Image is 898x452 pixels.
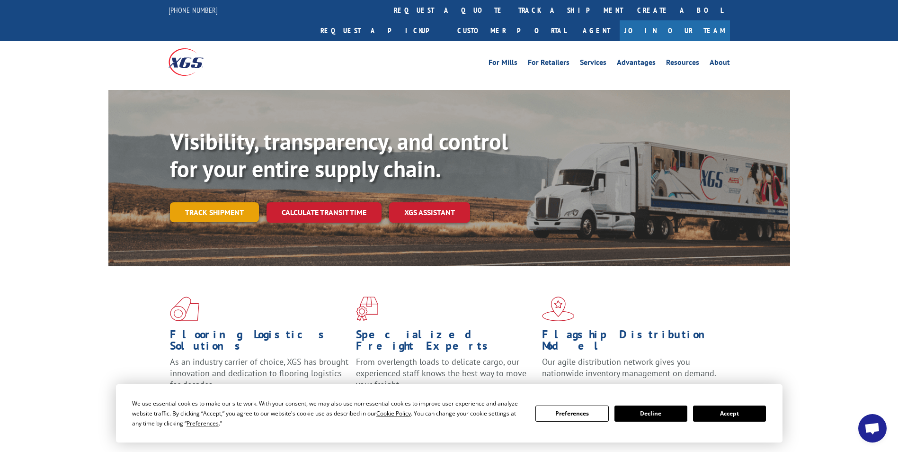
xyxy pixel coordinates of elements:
a: Track shipment [170,202,259,222]
a: For Mills [489,59,517,69]
a: Join Our Team [620,20,730,41]
span: Preferences [187,419,219,427]
a: For Retailers [528,59,569,69]
a: [PHONE_NUMBER] [169,5,218,15]
h1: Specialized Freight Experts [356,329,535,356]
a: XGS ASSISTANT [389,202,470,223]
h1: Flagship Distribution Model [542,329,721,356]
div: Open chat [858,414,887,443]
span: As an industry carrier of choice, XGS has brought innovation and dedication to flooring logistics... [170,356,348,390]
h1: Flooring Logistics Solutions [170,329,349,356]
a: Customer Portal [450,20,573,41]
span: Cookie Policy [376,409,411,417]
a: Agent [573,20,620,41]
a: Calculate transit time [267,202,382,223]
a: Advantages [617,59,656,69]
div: Cookie Consent Prompt [116,384,782,443]
img: xgs-icon-flagship-distribution-model-red [542,297,575,321]
a: Services [580,59,606,69]
a: Request a pickup [313,20,450,41]
p: From overlength loads to delicate cargo, our experienced staff knows the best way to move your fr... [356,356,535,398]
div: We use essential cookies to make our site work. With your consent, we may also use non-essential ... [132,398,524,428]
a: About [710,59,730,69]
img: xgs-icon-total-supply-chain-intelligence-red [170,297,199,321]
button: Decline [614,406,687,422]
b: Visibility, transparency, and control for your entire supply chain. [170,127,508,183]
button: Preferences [535,406,608,422]
a: Resources [666,59,699,69]
span: Our agile distribution network gives you nationwide inventory management on demand. [542,356,716,379]
button: Accept [693,406,766,422]
img: xgs-icon-focused-on-flooring-red [356,297,378,321]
